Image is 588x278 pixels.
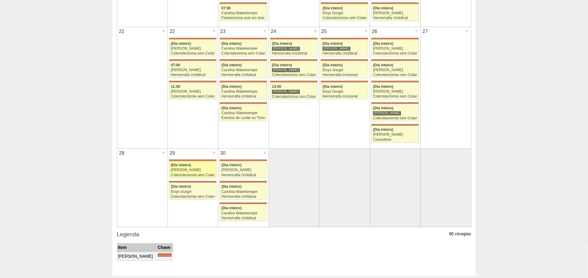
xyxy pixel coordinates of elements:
[371,104,419,121] a: (Dia inteiro) [PERSON_NAME] Colecistectomia sem Colangiografia VL
[212,27,217,35] div: +
[221,41,242,46] span: (Dia inteiro)
[373,11,417,15] div: [PERSON_NAME]
[373,116,417,120] div: Colecistectomia sem Colangiografia VL
[171,173,215,177] div: Colecistectomia sem Colangiografia VL
[171,47,215,51] div: [PERSON_NAME]
[414,27,419,35] div: +
[272,46,300,51] div: [PERSON_NAME]
[270,39,317,56] a: (Dia inteiro) [PERSON_NAME] Herniorrafia Incisional
[171,41,191,46] span: (Dia inteiro)
[373,63,394,67] span: (Dia inteiro)
[221,68,265,72] div: Carolina Waterkemper
[171,163,191,167] span: (Dia inteiro)
[270,61,317,78] a: (Dia inteiro) [PERSON_NAME] Colecistectomia sem Colangiografia VL
[221,111,265,115] div: Carolina Waterkemper
[371,2,419,4] div: Key: Maria Braido
[221,51,265,55] div: Colecistectomia sem Colangiografia VL
[169,159,216,161] div: Key: Maria Braido
[171,84,180,89] span: 11:00
[323,90,367,94] div: Elvys Gurgel
[220,102,267,104] div: Key: Maria Braido
[323,6,343,10] span: (Dia inteiro)
[221,84,242,89] span: (Dia inteiro)
[218,149,228,158] div: 30
[272,84,281,89] span: 13:00
[221,63,242,67] span: (Dia inteiro)
[221,211,265,215] div: Carolina Waterkemper
[272,51,316,55] div: Herniorrafia Incisional
[373,6,394,10] span: (Dia inteiro)
[272,89,300,94] div: [PERSON_NAME]
[270,38,317,39] div: Key: Maria Braido
[221,90,265,94] div: Carolina Waterkemper
[449,231,471,237] p: 80 cirurgias
[371,124,419,126] div: Key: Maria Braido
[158,253,171,257] div: Key: Maria Braido
[221,106,242,110] span: (Dia inteiro)
[323,68,367,72] div: Elvys Gurgel
[117,149,127,158] div: 28
[117,252,157,261] td: [PERSON_NAME]
[370,27,380,36] div: 26
[169,61,216,78] a: 07:00 [PERSON_NAME] Herniorrafia Umbilical
[373,16,417,20] div: Herniorrafia Umbilical
[220,59,267,61] div: Key: Maria Braido
[221,184,242,189] span: (Dia inteiro)
[323,51,367,55] div: Herniorrafia Umbilical
[171,190,215,194] div: Elvys Gurgel
[373,138,417,142] div: Consultório
[321,61,368,78] a: (Dia inteiro) Elvys Gurgel Herniorrafia Incisional
[373,133,417,137] div: [PERSON_NAME]
[323,84,343,89] span: (Dia inteiro)
[321,82,368,99] a: (Dia inteiro) Elvys Gurgel Herniorrafia Incisional
[373,73,417,77] div: Colecistectomia com Colangiografia VL
[371,4,419,21] a: (Dia inteiro) [PERSON_NAME] Herniorrafia Umbilical
[371,126,419,143] a: (Dia inteiro) [PERSON_NAME] Consultório
[220,183,267,200] a: (Dia inteiro) Carolina Waterkemper Herniorrafia Umbilical
[323,41,343,46] span: (Dia inteiro)
[373,51,417,55] div: Colecistectomia sem Colangiografia VL
[221,163,242,167] span: (Dia inteiro)
[269,27,278,36] div: 24
[168,149,177,158] div: 29
[117,243,157,252] th: Item
[221,216,265,220] div: Herniorrafia Umbilical
[117,230,471,239] h3: Legenda
[221,116,265,120] div: Exerese de Lesão ou Tumor de Pele
[220,181,267,183] div: Key: Maria Braido
[373,111,401,115] div: [PERSON_NAME]
[117,27,127,36] div: 21
[221,173,265,177] div: Herniorrafia Umbilical
[169,81,216,82] div: Key: Maria Braido
[321,39,368,56] a: (Dia inteiro) [PERSON_NAME] Herniorrafia Umbilical
[373,41,394,46] span: (Dia inteiro)
[373,90,417,94] div: [PERSON_NAME]
[171,51,215,55] div: Colecistectomia sem Colangiografia VL
[221,195,265,199] div: Herniorrafia Umbilical
[221,47,265,51] div: Carolina Waterkemper
[220,38,267,39] div: Key: Maria Braido
[371,59,419,61] div: Key: Maria Braido
[323,46,350,51] div: [PERSON_NAME]
[323,11,367,15] div: Elvys Gurgel
[321,59,368,61] div: Key: Maria Braido
[171,94,215,98] div: Colecistectomia sem Colangiografia VL
[171,63,180,67] span: 07:00
[323,63,343,67] span: (Dia inteiro)
[421,27,430,36] div: 27
[321,4,368,21] a: (Dia inteiro) Elvys Gurgel Colecistectomia sem Colangiografia VL
[371,82,419,99] a: (Dia inteiro) [PERSON_NAME] Colecistectomia sem Colangiografia VL
[221,11,265,15] div: Carolina Waterkemper
[169,59,216,61] div: Key: Maria Braido
[371,102,419,104] div: Key: Maria Braido
[220,161,267,178] a: (Dia inteiro) [PERSON_NAME] Herniorrafia Umbilical
[169,82,216,99] a: 11:00 [PERSON_NAME] Colecistectomia sem Colangiografia VL
[221,206,242,210] span: (Dia inteiro)
[262,27,267,35] div: +
[262,149,267,157] div: +
[373,84,394,89] span: (Dia inteiro)
[171,90,215,94] div: [PERSON_NAME]
[220,4,267,21] a: 07:00 Carolina Waterkemper Fistulectomia anal em dois tempos
[169,38,216,39] div: Key: Maria Braido
[465,27,470,35] div: +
